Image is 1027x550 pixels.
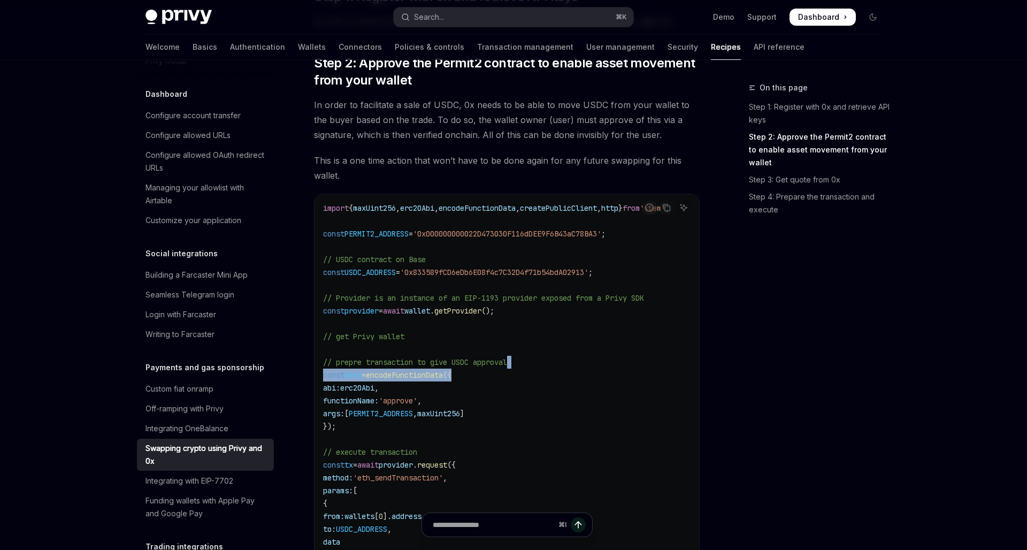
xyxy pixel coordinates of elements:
span: ; [588,268,593,277]
a: Security [668,34,698,60]
span: Step 2: Approve the Permit2 contract to enable asset movement from your wallet [314,55,700,89]
span: '0x000000000022D473030F116dDEE9F6B43aC78BA3' [413,229,601,239]
span: abi: [323,383,340,393]
a: Step 2: Approve the Permit2 contract to enable asset movement from your wallet [749,128,890,171]
span: encodeFunctionData [439,203,516,213]
span: // get Privy wallet [323,332,404,341]
span: 'approve' [379,396,417,406]
a: Writing to Farcaster [137,325,274,344]
a: Seamless Telegram login [137,285,274,304]
span: 'viem' [640,203,665,213]
span: // execute transaction [323,447,417,457]
a: Configure allowed URLs [137,126,274,145]
a: Step 1: Register with 0x and retrieve API keys [749,98,890,128]
a: Basics [193,34,217,60]
a: Recipes [711,34,741,60]
span: }); [323,422,336,431]
span: wallet [404,306,430,316]
a: Support [747,12,777,22]
a: Authentication [230,34,285,60]
span: This is a one time action that won’t have to be done again for any future swapping for this wallet. [314,153,700,183]
span: ; [601,229,606,239]
img: dark logo [145,10,212,25]
div: Configure account transfer [145,109,241,122]
a: Welcome [145,34,180,60]
button: Ask AI [677,201,691,215]
a: Configure allowed OAuth redirect URLs [137,146,274,178]
span: = [353,460,357,470]
div: Managing your allowlist with Airtable [145,181,267,207]
span: 'eth_sendTransaction' [353,473,443,483]
span: provider [344,306,379,316]
span: = [409,229,413,239]
a: Dashboard [790,9,856,26]
span: http [601,203,618,213]
span: PERMIT2_ADDRESS [349,409,413,418]
span: data [344,370,362,380]
span: ] [460,409,464,418]
span: await [383,306,404,316]
span: // Provider is an instance of an EIP-1193 provider exposed from a Privy SDK [323,293,644,303]
a: Integrating OneBalance [137,419,274,438]
span: [ [353,486,357,495]
span: In order to facilitate a sale of USDC, 0x needs to be able to move USDC from your wallet to the b... [314,97,700,142]
div: Configure allowed OAuth redirect URLs [145,149,267,174]
span: , [396,203,400,213]
span: '0x833589fCD6eDb6E08f4c7C32D4f71b54bdA02913' [400,268,588,277]
a: Managing your allowlist with Airtable [137,178,274,210]
span: getProvider [434,306,481,316]
a: Transaction management [477,34,573,60]
span: , [597,203,601,213]
span: , [413,409,417,418]
span: . [413,460,417,470]
span: , [516,203,520,213]
span: erc20Abi [400,203,434,213]
a: Swapping crypto using Privy and 0x [137,439,274,471]
span: createPublicClient [520,203,597,213]
div: Configure allowed URLs [145,129,231,142]
span: = [362,370,366,380]
div: Custom fiat onramp [145,383,213,395]
span: request [417,460,447,470]
span: await [357,460,379,470]
span: from [623,203,640,213]
span: PERMIT2_ADDRESS [344,229,409,239]
a: Building a Farcaster Mini App [137,265,274,285]
span: const [323,460,344,470]
button: Open search [394,7,633,27]
button: Send message [571,517,586,532]
a: Integrating with EIP-7702 [137,471,274,491]
span: const [323,229,344,239]
span: import [323,203,349,213]
button: Copy the contents from the code block [660,201,673,215]
span: params: [323,486,353,495]
a: Policies & controls [395,34,464,60]
div: Building a Farcaster Mini App [145,269,248,281]
div: Seamless Telegram login [145,288,234,301]
span: const [323,268,344,277]
span: . [430,306,434,316]
a: Configure account transfer [137,106,274,125]
span: { [349,203,353,213]
div: Customize your application [145,214,241,227]
span: ({ [443,370,451,380]
span: , [443,473,447,483]
span: Dashboard [798,12,839,22]
div: Off-ramping with Privy [145,402,224,415]
div: Swapping crypto using Privy and 0x [145,442,267,468]
span: args: [323,409,344,418]
a: Off-ramping with Privy [137,399,274,418]
span: maxUint256 [417,409,460,418]
h5: Dashboard [145,88,187,101]
div: Login with Farcaster [145,308,216,321]
span: , [434,203,439,213]
input: Ask a question... [433,513,554,537]
div: Integrating OneBalance [145,422,228,435]
div: Writing to Farcaster [145,328,214,341]
span: [ [344,409,349,418]
span: (); [481,306,494,316]
a: User management [586,34,655,60]
a: Login with Farcaster [137,305,274,324]
span: , [417,396,421,406]
span: tx [344,460,353,470]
